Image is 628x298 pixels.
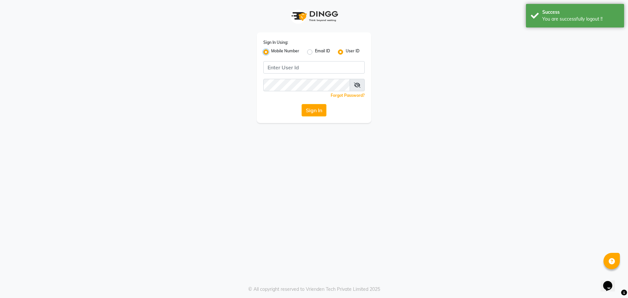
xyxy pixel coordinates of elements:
[288,7,340,26] img: logo1.svg
[331,93,365,98] a: Forgot Password?
[542,9,619,16] div: Success
[263,40,288,45] label: Sign In Using:
[601,272,621,291] iframe: chat widget
[271,48,299,56] label: Mobile Number
[263,61,365,74] input: Username
[263,79,350,91] input: Username
[315,48,330,56] label: Email ID
[346,48,359,56] label: User ID
[302,104,326,116] button: Sign In
[542,16,619,23] div: You are successfully logout !!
